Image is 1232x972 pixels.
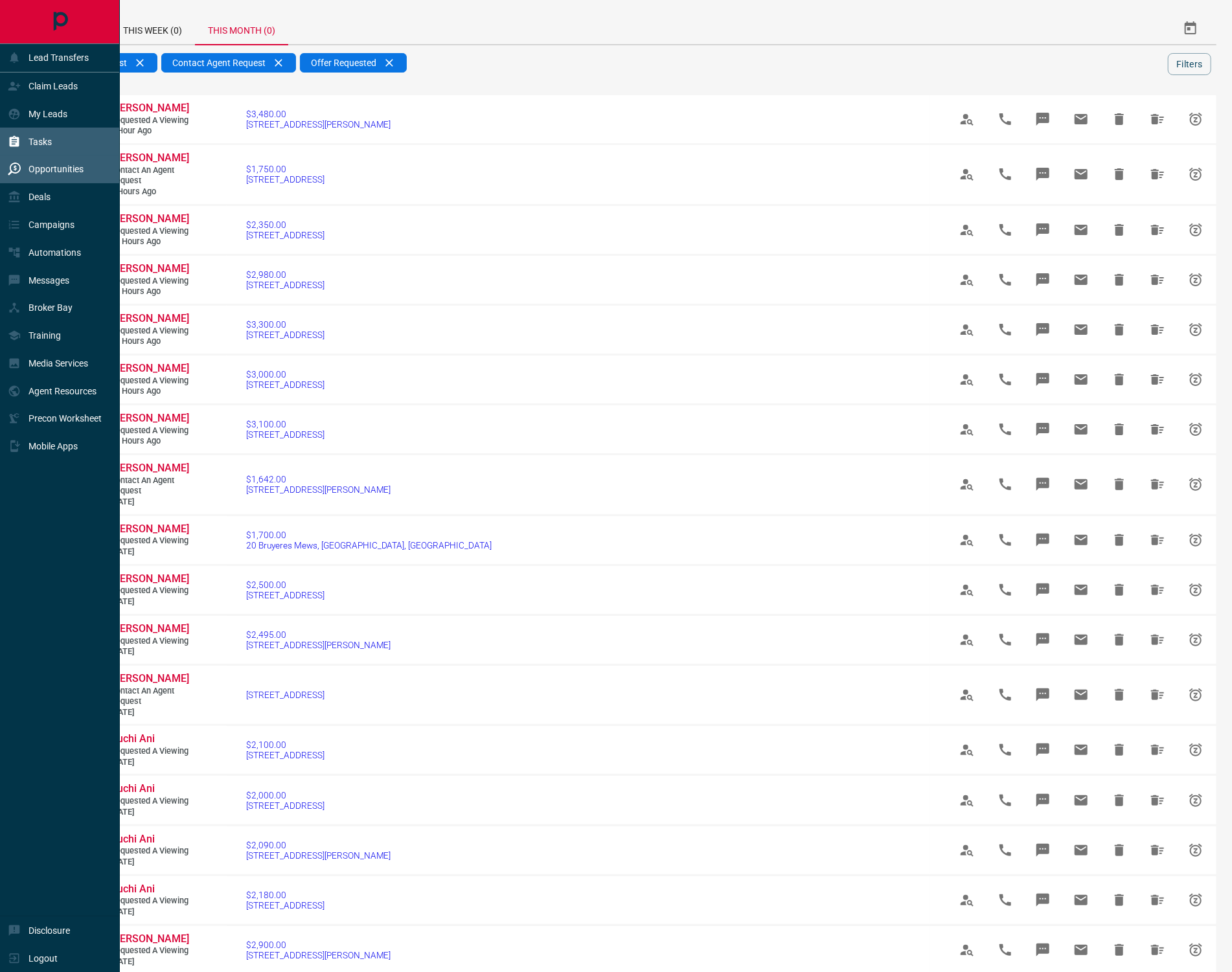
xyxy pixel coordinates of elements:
[111,672,189,684] span: [PERSON_NAME]
[111,833,188,846] a: Buchi Ani
[1142,469,1173,500] span: Hide All from Hadi Hamdan
[246,474,391,484] span: $1,642.00
[1027,934,1058,966] span: Message
[246,890,325,910] a: $2,180.00[STREET_ADDRESS]
[1027,835,1058,866] span: Message
[1180,414,1211,445] span: Snooze
[111,126,188,137] span: 1 hour ago
[111,646,188,657] span: [DATE]
[172,58,266,68] span: Contact Agent Request
[246,330,325,340] span: [STREET_ADDRESS]
[1027,785,1058,816] span: Message
[1066,214,1097,245] span: Email
[1104,785,1135,816] span: Hide
[246,379,325,390] span: [STREET_ADDRESS]
[990,885,1021,916] span: Call
[1180,574,1211,605] span: Snooze
[1104,734,1135,765] span: Hide
[246,530,492,540] span: $1,700.00
[246,109,391,130] a: $3,480.00[STREET_ADDRESS][PERSON_NAME]
[111,846,188,857] span: Requested a Viewing
[111,475,188,497] span: Contact an Agent Request
[111,932,189,945] span: [PERSON_NAME]
[952,469,983,500] span: View Profile
[1180,785,1211,816] span: Snooze
[111,932,188,946] a: [PERSON_NAME]
[1066,934,1097,966] span: Email
[990,574,1021,605] span: Call
[246,840,391,861] a: $2,090.00[STREET_ADDRESS][PERSON_NAME]
[246,109,391,119] span: $3,480.00
[952,159,983,190] span: View Profile
[111,326,188,337] span: Requested a Viewing
[246,369,325,379] span: $3,000.00
[111,102,188,115] a: [PERSON_NAME]
[990,679,1021,710] span: Call
[1180,159,1211,190] span: Snooze
[111,362,189,374] span: [PERSON_NAME]
[1142,525,1173,556] span: Hide All from Eleni Theodorou
[111,896,188,907] span: Requested a Viewing
[111,833,155,845] span: Buchi Ani
[1168,53,1211,75] button: Filters
[1180,364,1211,395] span: Snooze
[246,220,325,230] span: $2,350.00
[952,264,983,295] span: View Profile
[111,636,188,647] span: Requested a Viewing
[1104,885,1135,916] span: Hide
[111,362,188,376] a: [PERSON_NAME]
[111,425,188,436] span: Requested a Viewing
[1142,734,1173,765] span: Hide All from Buchi Ani
[246,690,325,700] span: [STREET_ADDRESS]
[111,585,188,596] span: Requested a Viewing
[1142,679,1173,710] span: Hide All from Stephanie L
[246,419,325,429] span: $3,100.00
[1180,214,1211,245] span: Snooze
[246,540,492,550] span: 20 Bruyeres Mews, [GEOGRAPHIC_DATA], [GEOGRAPHIC_DATA]
[246,580,325,590] span: $2,500.00
[246,740,325,750] span: $2,100.00
[990,159,1021,190] span: Call
[111,462,188,475] a: [PERSON_NAME]
[990,835,1021,866] span: Call
[246,640,391,650] span: [STREET_ADDRESS][PERSON_NAME]
[111,262,189,275] span: [PERSON_NAME]
[111,152,188,165] a: [PERSON_NAME]
[246,369,325,390] a: $3,000.00[STREET_ADDRESS]
[952,885,983,916] span: View Profile
[1180,104,1211,135] span: Snooze
[246,269,325,280] span: $2,980.00
[111,536,188,547] span: Requested a Viewing
[1142,934,1173,966] span: Hide All from Tala Khaki
[246,740,325,760] a: $2,100.00[STREET_ADDRESS]
[1027,885,1058,916] span: Message
[952,679,983,710] span: View Profile
[111,412,188,425] a: [PERSON_NAME]
[1142,159,1173,190] span: Hide All from Hadi Hamdan
[1142,574,1173,605] span: Hide All from Eleni Theodorou
[1180,624,1211,655] span: Snooze
[990,934,1021,966] span: Call
[1027,364,1058,395] span: Message
[111,226,188,237] span: Requested a Viewing
[1027,314,1058,345] span: Message
[246,900,325,910] span: [STREET_ADDRESS]
[246,174,325,185] span: [STREET_ADDRESS]
[952,934,983,966] span: View Profile
[1027,574,1058,605] span: Message
[952,314,983,345] span: View Profile
[246,269,325,290] a: $2,980.00[STREET_ADDRESS]
[111,412,189,424] span: [PERSON_NAME]
[111,757,188,768] span: [DATE]
[110,13,195,44] div: This Week (0)
[990,734,1021,765] span: Call
[246,940,391,960] a: $2,900.00[STREET_ADDRESS][PERSON_NAME]
[990,624,1021,655] span: Call
[1066,679,1097,710] span: Email
[111,672,188,686] a: [PERSON_NAME]
[161,53,296,73] div: Contact Agent Request
[1175,13,1206,44] button: Select Date Range
[1180,469,1211,500] span: Snooze
[246,790,325,811] a: $2,000.00[STREET_ADDRESS]
[111,883,188,896] a: Buchi Ani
